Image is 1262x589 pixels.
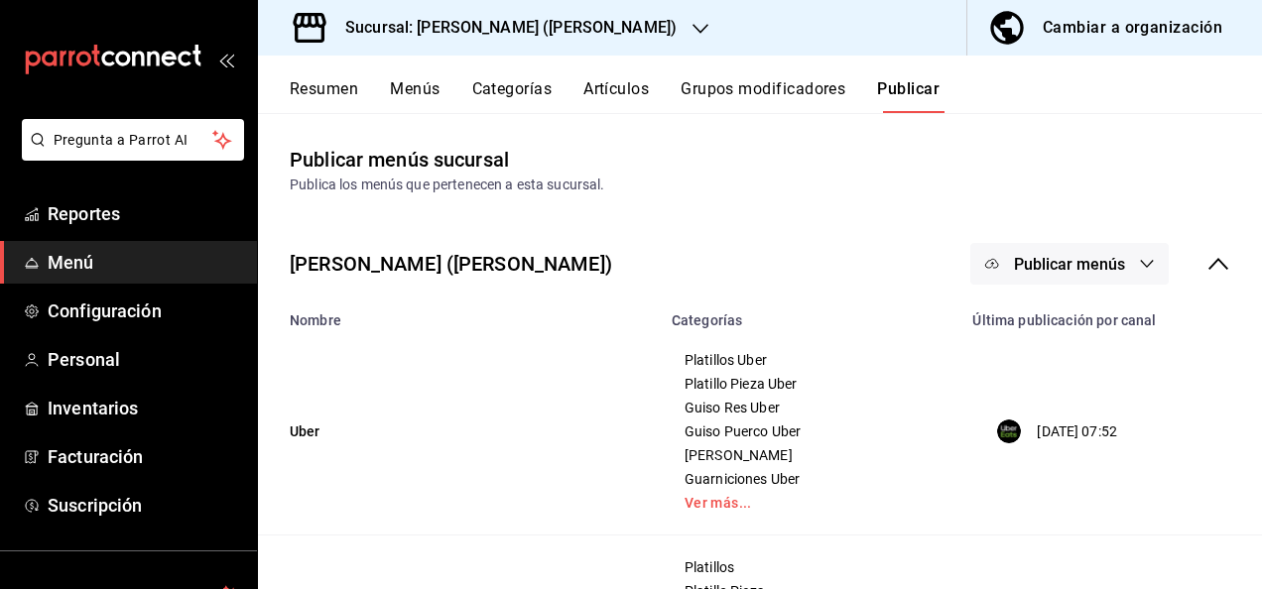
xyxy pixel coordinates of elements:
span: Platillos [685,560,937,574]
span: Inventarios [48,395,241,421]
button: Publicar menús [970,243,1169,285]
div: Cambiar a organización [1043,14,1222,42]
p: [DATE] 07:52 [1037,421,1117,442]
th: Categorías [660,300,961,328]
div: Publicar menús sucursal [290,145,509,175]
div: navigation tabs [290,79,1262,113]
button: Grupos modificadores [681,79,845,113]
span: Platillo Pieza Uber [685,377,937,391]
div: [PERSON_NAME] ([PERSON_NAME]) [290,249,612,279]
span: Configuración [48,297,241,324]
a: Pregunta a Parrot AI [14,144,244,165]
button: Resumen [290,79,358,113]
span: Reportes [48,200,241,227]
span: Publicar menús [1014,255,1125,274]
span: Menú [48,249,241,276]
span: Suscripción [48,492,241,519]
td: Uber [258,328,660,535]
h3: Sucursal: [PERSON_NAME] ([PERSON_NAME]) [329,16,677,40]
th: Última publicación por canal [960,300,1262,328]
button: Publicar [877,79,940,113]
span: Guiso Puerco Uber [685,424,937,438]
button: Artículos [583,79,649,113]
span: Guiso Res Uber [685,401,937,414]
span: Facturación [48,443,241,470]
button: open_drawer_menu [218,52,234,67]
span: Guarniciones Uber [685,472,937,486]
span: Platillos Uber [685,353,937,367]
button: Menús [390,79,440,113]
th: Nombre [258,300,660,328]
span: [PERSON_NAME] [685,448,937,462]
button: Pregunta a Parrot AI [22,119,244,161]
div: Publica los menús que pertenecen a esta sucursal. [290,175,1230,195]
a: Ver más... [685,496,937,510]
span: Personal [48,346,241,373]
button: Categorías [472,79,553,113]
span: Pregunta a Parrot AI [54,130,213,151]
